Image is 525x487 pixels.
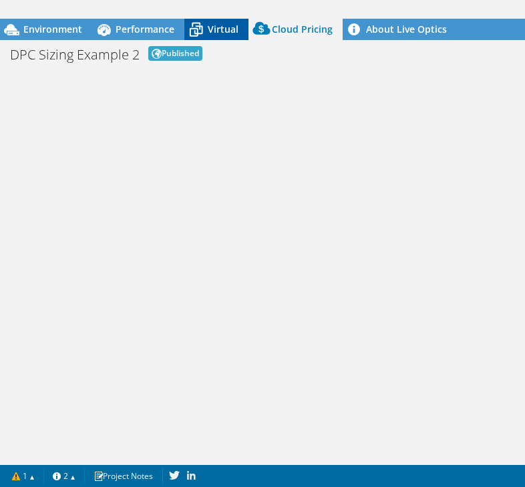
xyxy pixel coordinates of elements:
span: Environment [23,23,82,35]
span: Virtual [208,23,238,35]
h1: DPC Sizing Example 2 [10,48,140,61]
a: 1 [3,468,44,484]
span: Cloud Pricing [272,23,333,35]
a: About Live Optics [343,19,457,40]
a: Project Notes [84,468,163,484]
span: Performance [116,23,174,35]
a: 2 [43,468,85,484]
span: Published [148,46,202,61]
